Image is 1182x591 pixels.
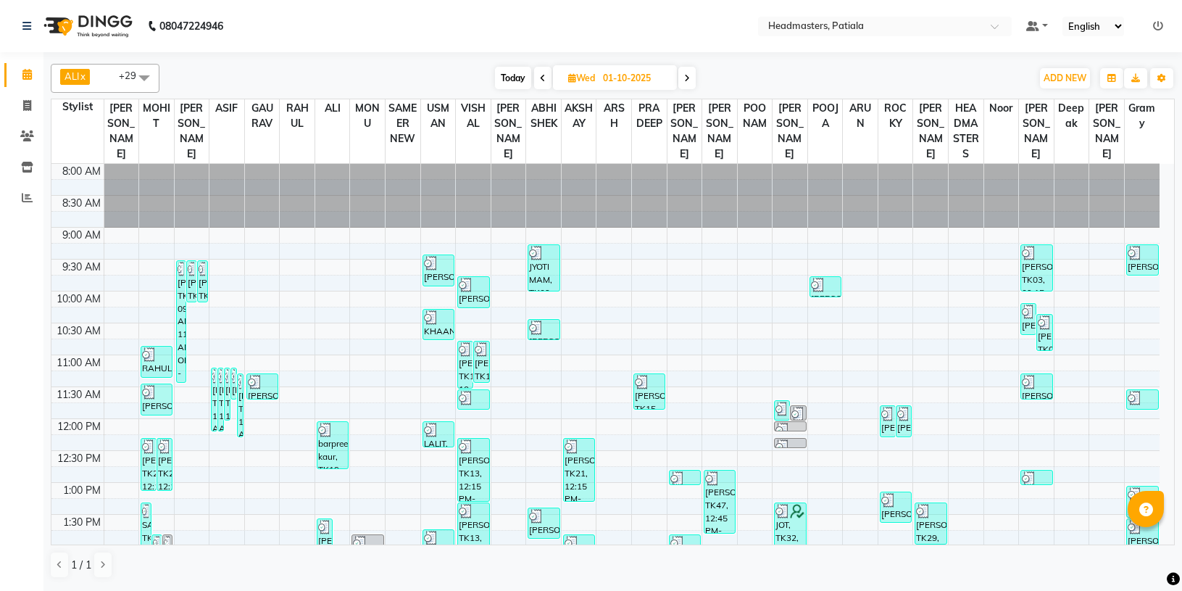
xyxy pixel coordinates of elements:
[791,406,805,420] div: [PERSON_NAME], TK13, 11:45 AM-12:00 PM, WX-FL-RC - Waxing Full Legs -Premium
[896,406,911,437] div: [PERSON_NAME], TK13, 11:45 AM-12:15 PM, PC3 - Pedicures Lyco’ Treatment
[528,245,559,291] div: JYOTI MAM, TK09, 09:15 AM-10:00 AM, SCL - Shampoo and conditioner (with natural dry)
[54,323,104,339] div: 10:30 AM
[71,558,91,573] span: 1 / 1
[458,342,473,388] div: [PERSON_NAME], TK10, 10:45 AM-11:30 AM, BRD - [PERSON_NAME]
[775,439,805,447] div: [PERSON_NAME], TK13, 12:15 PM-12:20 PM, WX-UA-RC - Waxing Under Arms - Premium
[231,368,236,399] div: [PERSON_NAME], TK21, 11:10 AM-11:40 AM, GL-[PERSON_NAME] Global
[458,390,488,409] div: [PERSON_NAME], TK13, 11:30 AM-11:50 AM, HCG - Hair Cut by Senior Hair Stylist
[141,439,156,490] div: [PERSON_NAME], TK20, 12:15 PM-01:05 PM, GL-[PERSON_NAME] Global
[119,70,147,81] span: +29
[1127,245,1158,275] div: [PERSON_NAME], TK01, 09:15 AM-09:45 AM, HCL-C - BABY GIRL HAIR CUT
[808,99,843,133] span: POOJA
[458,439,488,501] div: [PERSON_NAME], TK13, 12:15 PM-01:15 PM, HCG - Hair Cut by Senior Hair Stylist
[773,99,807,163] span: [PERSON_NAME]
[775,503,805,549] div: JOT, TK32, 01:15 PM-02:00 PM, CLP INS DS - INSPIRA Dead Skin RemovalCleanup
[423,255,454,286] div: [PERSON_NAME], TK02, 09:25 AM-09:55 AM, HCG - Hair Cut by Senior Hair Stylist
[59,260,104,275] div: 9:30 AM
[225,368,230,420] div: [PERSON_NAME], TK21, 11:10 AM-12:00 PM, HR-BTX -L - Hair [MEDICAL_DATA]
[54,355,104,371] div: 11:00 AM
[670,471,700,484] div: [PERSON_NAME], TK29, 12:45 PM-01:00 PM, WX-FL-RC - Waxing Full Legs -Premium
[159,6,223,46] b: 08047224946
[474,342,488,382] div: [PERSON_NAME], TK10, 10:45 AM-11:25 AM, HCG - Hair Cut by Senior Hair Stylist
[175,99,209,163] span: [PERSON_NAME]
[315,99,350,117] span: ALI
[104,99,139,163] span: [PERSON_NAME]
[775,422,805,431] div: [PERSON_NAME], TK13, 12:00 PM-12:10 PM, WX-FA-RC - Waxing Full Arms - Premium
[528,508,559,538] div: [PERSON_NAME], TK28, 01:20 PM-01:50 PM, HCL-C - BABY GIRL HAIR CUT
[632,99,667,133] span: PRADEEP
[775,401,789,420] div: [PERSON_NAME], TK13, 11:40 AM-12:00 PM, TH-EB - Eyebrows,TH-UL - [GEOGRAPHIC_DATA]
[177,261,186,382] div: [PERSON_NAME], TK04, 09:30 AM-11:25 AM, OPT - Plex treatment,HR-BTX -L - Hair [MEDICAL_DATA],ST -...
[1019,99,1054,163] span: [PERSON_NAME]
[878,99,913,133] span: ROCKY
[495,67,531,89] span: Today
[60,483,104,498] div: 1:00 PM
[421,99,456,133] span: USMAN
[596,99,631,133] span: ARSH
[599,67,671,89] input: 2025-10-01
[247,374,278,399] div: [PERSON_NAME], TK13, 11:15 AM-11:40 AM, RT-IG - [PERSON_NAME] Touchup(one inch only)
[458,503,488,549] div: [PERSON_NAME], TK13, 01:15 PM-02:00 PM, BRD - [PERSON_NAME]
[54,419,104,434] div: 12:00 PM
[386,99,420,148] span: SAMEER NEW
[350,99,385,133] span: MONU
[526,99,561,133] span: ABHISHEK
[245,99,280,133] span: GAURAV
[79,70,86,82] a: x
[1021,304,1036,334] div: [PERSON_NAME], TK06, 10:10 AM-10:40 AM, HCG - Hair Cut by Senior Hair Stylist
[141,347,172,377] div: RAHUL, TK12, 10:50 AM-11:20 AM, First Wash
[60,515,104,530] div: 1:30 PM
[565,73,599,83] span: Wed
[1040,68,1090,88] button: ADD NEW
[209,99,244,117] span: ASIF
[1054,99,1089,133] span: Deepak
[64,70,79,82] span: ALI
[187,261,196,302] div: [PERSON_NAME], TK04, 09:30 AM-10:10 AM, HR-BTX -L - Hair [MEDICAL_DATA]
[1127,390,1158,409] div: [PERSON_NAME], TK16, 11:30 AM-11:50 AM, HCG - Hair Cut by Senior Hair Stylist
[59,196,104,211] div: 8:30 AM
[317,422,348,468] div: barpreet kaur, TK19, 12:00 PM-12:45 PM, BD - Blow dry
[738,99,773,133] span: POONAM
[949,99,983,163] span: HEADMASTERS
[984,99,1019,117] span: Noor
[1044,73,1086,83] span: ADD NEW
[702,99,737,163] span: [PERSON_NAME]
[1127,519,1158,549] div: [PERSON_NAME], TK24, 01:30 PM-02:00 PM, HCG-B - BABY BOY HAIR CUT
[458,277,488,307] div: [PERSON_NAME], TK07, 09:45 AM-10:15 AM, HCG - Hair Cut by Senior Hair Stylist
[915,503,946,544] div: [PERSON_NAME], TK29, 01:15 PM-01:55 PM, NL-EXT - Gel/Acrylic Extension
[1125,99,1160,133] span: Gramy
[54,292,104,307] div: 10:00 AM
[157,439,172,490] div: [PERSON_NAME], TK20, 12:15 PM-01:05 PM, NanoP -L - Nanoplastia
[667,99,702,163] span: [PERSON_NAME]
[59,228,104,243] div: 9:00 AM
[1021,245,1052,291] div: [PERSON_NAME], TK03, 09:15 AM-10:00 AM, BRD - [PERSON_NAME]
[37,6,136,46] img: logo
[564,439,594,501] div: [PERSON_NAME], TK21, 12:15 PM-01:15 PM, OPT - Plex treatment
[1089,99,1124,163] span: [PERSON_NAME]
[1021,471,1052,484] div: HEAD MASTERS, TK34, 12:45 PM-01:00 PM, O3-MSK-DTAN - D-Tan Pack
[317,519,332,555] div: [PERSON_NAME], TK31, 01:30 PM-02:05 PM, RT-IG - [PERSON_NAME] Touchup(one inch only)
[843,99,878,133] span: ARUN
[423,310,454,339] div: KHAAN, TK14, 10:15 AM-10:45 AM, HCG - Hair Cut by Senior Hair Stylist
[238,374,243,437] div: [PERSON_NAME], TK21, 11:15 AM-12:15 PM, GL-[PERSON_NAME] Global
[881,492,911,522] div: [PERSON_NAME], TK26, 01:05 PM-01:35 PM, HCLD - Hair Cut by Creative Director
[810,277,841,297] div: [PERSON_NAME], TK08, 09:45 AM-10:05 AM, WXG-FA-RC - Full Arms
[54,451,104,466] div: 12:30 PM
[1121,533,1168,576] iframe: chat widget
[163,535,172,555] div: [PERSON_NAME], TK28, 01:45 PM-02:05 PM, HCL - Hair Cut by Senior Hair Stylist
[280,99,315,133] span: RAHUL
[704,471,735,533] div: [PERSON_NAME], TK47, 12:45 PM-01:45 PM, INS-FC-W&B - Whitening & Brightening (For Pigmentation, D...
[59,164,104,179] div: 8:00 AM
[218,368,223,431] div: [PERSON_NAME], TK21, 11:10 AM-12:10 PM, OPT - Plex treatment
[491,99,526,163] span: [PERSON_NAME]
[1037,315,1052,350] div: [PERSON_NAME], TK06, 10:20 AM-10:55 AM, BRD - [PERSON_NAME]
[198,261,207,302] div: [PERSON_NAME], TK04, 09:30 AM-10:10 AM, OPT - Plex treatment
[423,530,454,560] div: [PERSON_NAME], TK28, 01:40 PM-02:10 PM, HCG-B - BABY BOY HAIR CUT
[1127,487,1158,517] div: [PERSON_NAME], TK24, 01:00 PM-01:30 PM, HCG-B - BABY BOY HAIR CUT
[54,387,104,402] div: 11:30 AM
[456,99,491,133] span: VISHAL
[670,535,700,566] div: [PERSON_NAME], TK41, 01:45 PM-02:15 PM, BLCH-F - Face
[634,374,665,409] div: [PERSON_NAME], TK15, 11:15 AM-11:50 AM, RT-IG - [PERSON_NAME] Touchup(one inch only)
[141,384,172,415] div: [PERSON_NAME], TK18, 11:25 AM-11:55 AM, First Wash
[212,368,217,431] div: [PERSON_NAME], TK21, 11:10 AM-12:10 PM, OPT - Plex treatment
